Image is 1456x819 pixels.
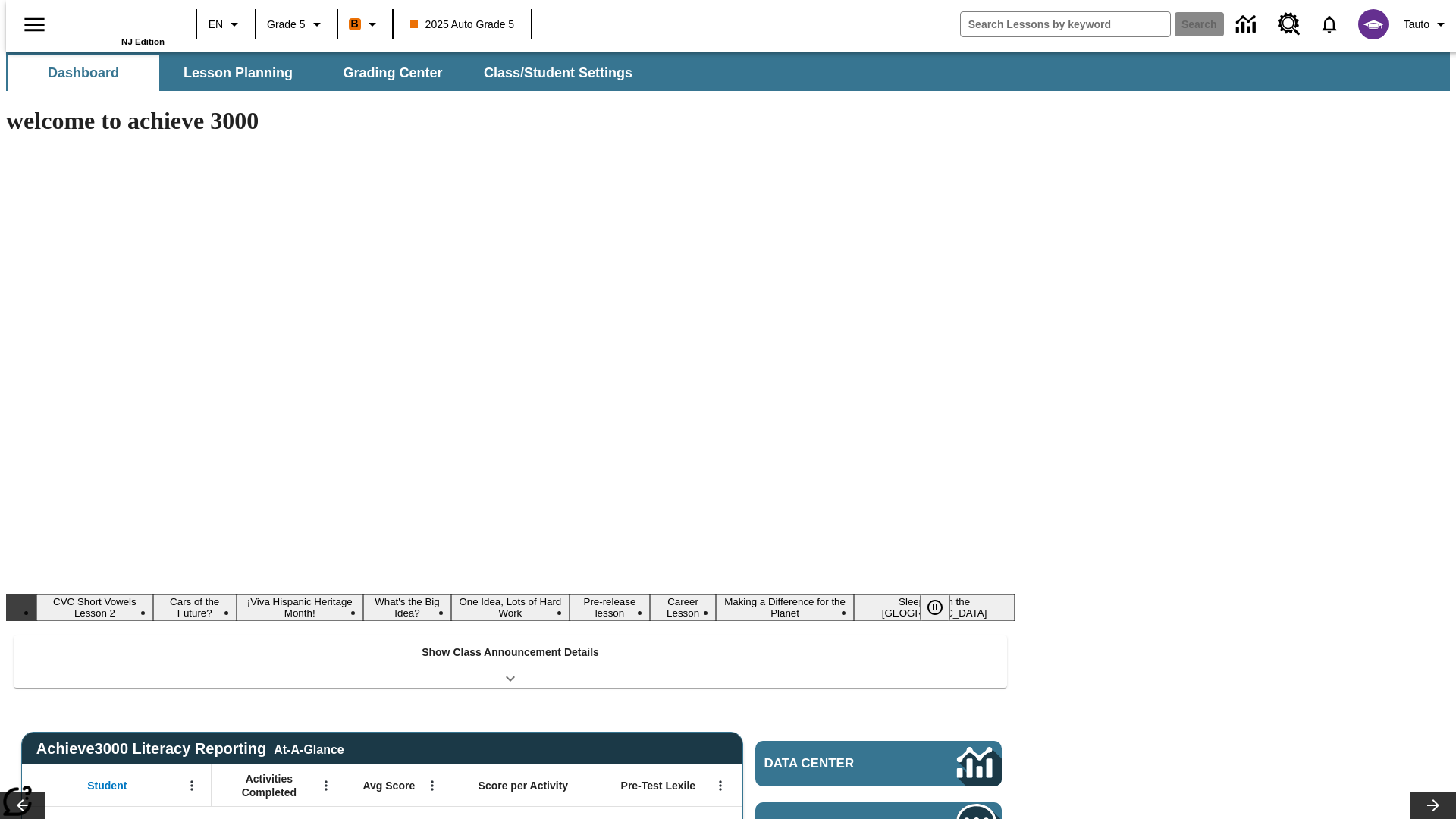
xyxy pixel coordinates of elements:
span: Achieve3000 Literacy Reporting [36,740,344,758]
span: Grade 5 [267,17,306,33]
div: At-A-Glance [274,740,344,757]
button: Grade: Grade 5, Select a grade [261,11,332,38]
span: NJ Edition [121,37,165,46]
p: Show Class Announcement Details [422,645,599,661]
button: Grading Center [317,55,469,91]
a: Data Center [755,741,1002,786]
button: Class/Student Settings [472,55,645,91]
button: Slide 4 What's the Big Idea? [363,594,451,621]
button: Slide 7 Career Lesson [650,594,716,621]
button: Open Menu [180,774,203,797]
button: Slide 5 One Idea, Lots of Hard Work [451,594,570,621]
button: Slide 2 Cars of the Future? [153,594,237,621]
button: Dashboard [8,55,159,91]
div: Show Class Announcement Details [14,635,1007,688]
input: search field [961,12,1170,36]
button: Lesson carousel, Next [1410,792,1456,819]
button: Profile/Settings [1398,11,1456,38]
a: Resource Center, Will open in new tab [1269,4,1310,45]
span: EN [209,17,223,33]
button: Select a new avatar [1349,5,1398,44]
a: Home [66,7,165,37]
a: Data Center [1227,4,1269,45]
button: Slide 6 Pre-release lesson [570,594,651,621]
button: Boost Class color is orange. Change class color [343,11,388,38]
button: Slide 1 CVC Short Vowels Lesson 2 [36,594,153,621]
button: Slide 3 ¡Viva Hispanic Heritage Month! [237,594,363,621]
button: Open Menu [709,774,732,797]
div: Home [66,5,165,46]
span: Tauto [1404,17,1429,33]
button: Open side menu [12,2,57,47]
span: B [351,14,359,33]
div: Pause [920,594,965,621]
button: Slide 8 Making a Difference for the Planet [716,594,854,621]
span: Data Center [764,756,906,771]
h1: welcome to achieve 3000 [6,107,1015,135]
button: Open Menu [315,774,337,797]
img: avatar image [1358,9,1389,39]
button: Open Menu [421,774,444,797]
div: SubNavbar [6,52,1450,91]
span: Score per Activity [479,779,569,792]
span: Avg Score [362,779,415,792]
button: Slide 9 Sleepless in the Animal Kingdom [854,594,1015,621]
span: 2025 Auto Grade 5 [410,17,515,33]
button: Pause [920,594,950,621]
button: Lesson Planning [162,55,314,91]
a: Notifications [1310,5,1349,44]
span: Pre-Test Lexile [621,779,696,792]
span: Activities Completed [219,772,319,799]
span: Student [87,779,127,792]
div: SubNavbar [6,55,646,91]
button: Language: EN, Select a language [202,11,250,38]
